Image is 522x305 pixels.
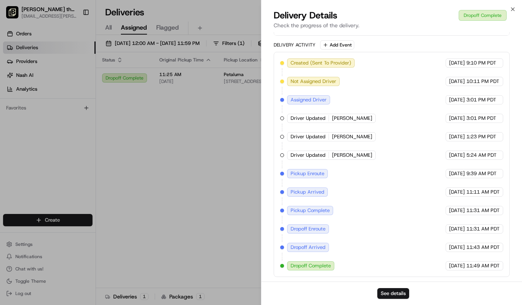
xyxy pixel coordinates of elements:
[5,108,62,122] a: 📗Knowledge Base
[449,170,465,177] span: [DATE]
[26,81,97,87] div: We're available if you need us!
[466,207,500,214] span: 11:31 AM PDT
[449,262,465,269] span: [DATE]
[26,73,126,81] div: Start new chat
[466,244,500,251] span: 11:43 AM PDT
[377,288,409,299] button: See details
[466,189,500,196] span: 11:11 AM PDT
[20,50,127,58] input: Clear
[449,244,465,251] span: [DATE]
[332,115,372,122] span: [PERSON_NAME]
[291,60,351,66] span: Created (Sent To Provider)
[466,262,500,269] span: 11:49 AM PDT
[449,78,465,85] span: [DATE]
[466,225,500,232] span: 11:31 AM PDT
[15,111,59,119] span: Knowledge Base
[274,22,510,29] p: Check the progress of the delivery.
[54,130,93,136] a: Powered byPylon
[466,152,497,159] span: 5:24 AM PDT
[8,112,14,118] div: 📗
[291,170,324,177] span: Pickup Enroute
[466,78,499,85] span: 10:11 PM PDT
[8,73,21,87] img: 1736555255976-a54dd68f-1ca7-489b-9aae-adbdc363a1c4
[332,152,372,159] span: [PERSON_NAME]
[449,152,465,159] span: [DATE]
[449,225,465,232] span: [DATE]
[449,207,465,214] span: [DATE]
[449,115,465,122] span: [DATE]
[449,133,465,140] span: [DATE]
[73,111,123,119] span: API Documentation
[274,42,316,48] div: Delivery Activity
[320,40,354,50] button: Add Event
[274,9,337,22] span: Delivery Details
[8,31,140,43] p: Welcome 👋
[62,108,126,122] a: 💻API Documentation
[466,170,497,177] span: 9:39 AM PDT
[76,130,93,136] span: Pylon
[466,60,496,66] span: 9:10 PM PDT
[291,262,331,269] span: Dropoff Complete
[466,133,496,140] span: 1:23 PM PDT
[291,115,325,122] span: Driver Updated
[291,152,325,159] span: Driver Updated
[291,96,327,103] span: Assigned Driver
[291,244,325,251] span: Dropoff Arrived
[332,133,372,140] span: [PERSON_NAME]
[466,96,496,103] span: 3:01 PM PDT
[291,207,330,214] span: Pickup Complete
[449,96,465,103] span: [DATE]
[466,115,496,122] span: 3:01 PM PDT
[291,189,324,196] span: Pickup Arrived
[291,225,325,232] span: Dropoff Enroute
[291,78,336,85] span: Not Assigned Driver
[130,76,140,85] button: Start new chat
[65,112,71,118] div: 💻
[291,133,325,140] span: Driver Updated
[449,189,465,196] span: [DATE]
[8,8,23,23] img: Nash
[449,60,465,66] span: [DATE]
